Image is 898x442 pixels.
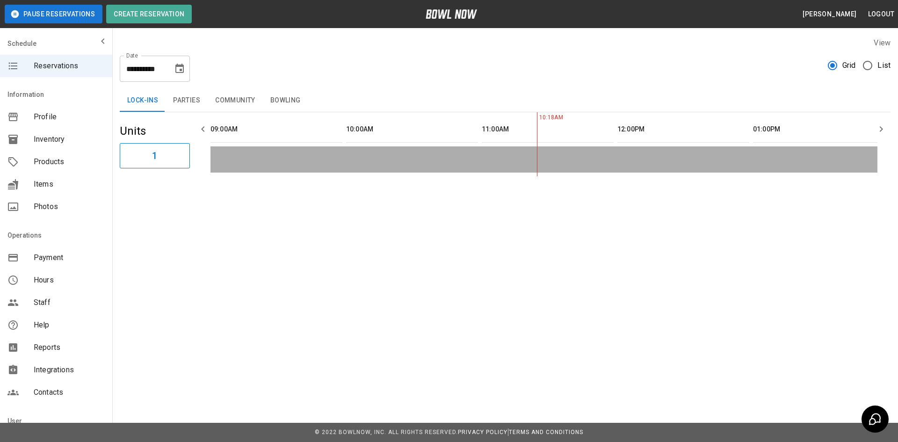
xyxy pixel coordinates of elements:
span: Payment [34,252,105,263]
span: List [877,60,891,71]
span: Contacts [34,387,105,398]
th: 12:00PM [617,116,749,143]
span: Integrations [34,364,105,376]
span: Inventory [34,134,105,145]
span: Photos [34,201,105,212]
h6: 1 [152,148,157,163]
button: Pause Reservations [5,5,102,23]
button: Create Reservation [106,5,192,23]
button: Parties [166,89,208,112]
button: Logout [864,6,898,23]
span: Staff [34,297,105,308]
div: inventory tabs [120,89,891,112]
h5: Units [120,123,190,138]
span: 10:18AM [537,113,539,123]
img: logo [426,9,477,19]
span: Reports [34,342,105,353]
button: [PERSON_NAME] [799,6,860,23]
span: Hours [34,275,105,286]
span: Items [34,179,105,190]
button: Lock-ins [120,89,166,112]
label: View [874,38,891,47]
a: Privacy Policy [458,429,507,435]
span: Profile [34,111,105,123]
button: Choose date, selected date is Aug 26, 2025 [170,59,189,78]
span: Reservations [34,60,105,72]
span: Products [34,156,105,167]
span: Help [34,319,105,331]
th: 11:00AM [482,116,614,143]
button: 1 [120,143,190,168]
span: © 2022 BowlNow, Inc. All Rights Reserved. [315,429,458,435]
th: 09:00AM [210,116,342,143]
button: Community [208,89,263,112]
th: 10:00AM [346,116,478,143]
span: Grid [842,60,856,71]
button: Bowling [263,89,308,112]
a: Terms and Conditions [509,429,583,435]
